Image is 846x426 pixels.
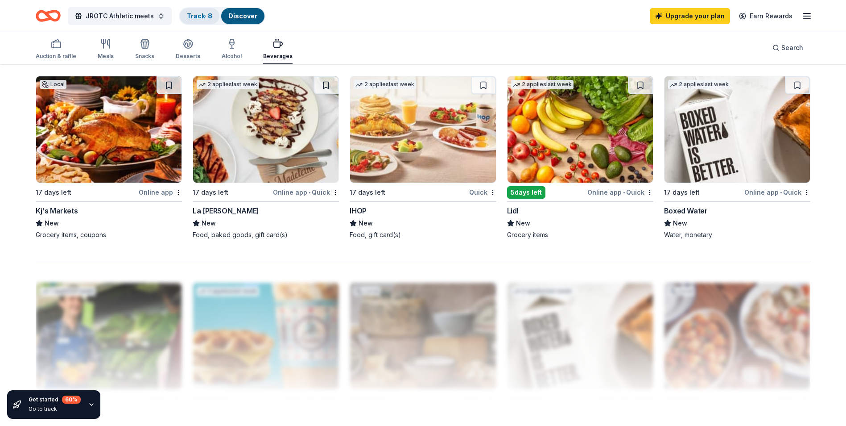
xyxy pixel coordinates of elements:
[507,230,653,239] div: Grocery items
[36,205,78,216] div: Kj's Markets
[29,396,81,404] div: Get started
[135,35,154,64] button: Snacks
[664,230,810,239] div: Water, monetary
[516,218,530,229] span: New
[623,189,625,196] span: •
[350,205,366,216] div: IHOP
[29,405,81,413] div: Go to track
[765,39,810,57] button: Search
[228,12,257,20] a: Discover
[511,80,574,89] div: 2 applies last week
[664,187,700,198] div: 17 days left
[673,218,687,229] span: New
[507,76,653,239] a: Image for Lidl2 applieslast week5days leftOnline app•QuickLidlNewGrocery items
[350,76,495,183] img: Image for IHOP
[263,53,293,60] div: Beverages
[780,189,782,196] span: •
[664,76,810,239] a: Image for Boxed Water2 applieslast week17 days leftOnline app•QuickBoxed WaterNewWater, monetary
[587,187,653,198] div: Online app Quick
[350,76,496,239] a: Image for IHOP2 applieslast week17 days leftQuickIHOPNewFood, gift card(s)
[193,187,228,198] div: 17 days left
[650,8,730,24] a: Upgrade your plan
[781,42,803,53] span: Search
[86,11,154,21] span: JROTC Athletic meets
[193,76,338,183] img: Image for La Madeleine
[98,53,114,60] div: Meals
[507,205,518,216] div: Lidl
[36,76,182,183] img: Image for Kj's Markets
[139,187,182,198] div: Online app
[508,76,653,183] img: Image for Lidl
[263,35,293,64] button: Beverages
[68,7,172,25] button: JROTC Athletic meets
[469,187,496,198] div: Quick
[309,189,310,196] span: •
[354,80,416,89] div: 2 applies last week
[664,76,810,183] img: Image for Boxed Water
[193,76,339,239] a: Image for La Madeleine2 applieslast week17 days leftOnline app•QuickLa [PERSON_NAME]NewFood, bake...
[135,53,154,60] div: Snacks
[45,218,59,229] span: New
[40,80,66,89] div: Local
[222,53,242,60] div: Alcohol
[193,230,339,239] div: Food, baked goods, gift card(s)
[176,35,200,64] button: Desserts
[222,35,242,64] button: Alcohol
[193,205,259,216] div: La [PERSON_NAME]
[744,187,810,198] div: Online app Quick
[36,53,76,60] div: Auction & raffle
[98,35,114,64] button: Meals
[359,218,373,229] span: New
[197,80,259,89] div: 2 applies last week
[36,76,182,239] a: Image for Kj's MarketsLocal17 days leftOnline appKj's MarketsNewGrocery items, coupons
[664,205,708,216] div: Boxed Water
[734,8,798,24] a: Earn Rewards
[36,230,182,239] div: Grocery items, coupons
[350,187,385,198] div: 17 days left
[350,230,496,239] div: Food, gift card(s)
[36,35,76,64] button: Auction & raffle
[187,12,212,20] a: Track· 8
[36,5,61,26] a: Home
[668,80,730,89] div: 2 applies last week
[62,396,81,404] div: 60 %
[507,186,545,199] div: 5 days left
[36,187,71,198] div: 17 days left
[273,187,339,198] div: Online app Quick
[176,53,200,60] div: Desserts
[202,218,216,229] span: New
[179,7,265,25] button: Track· 8Discover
